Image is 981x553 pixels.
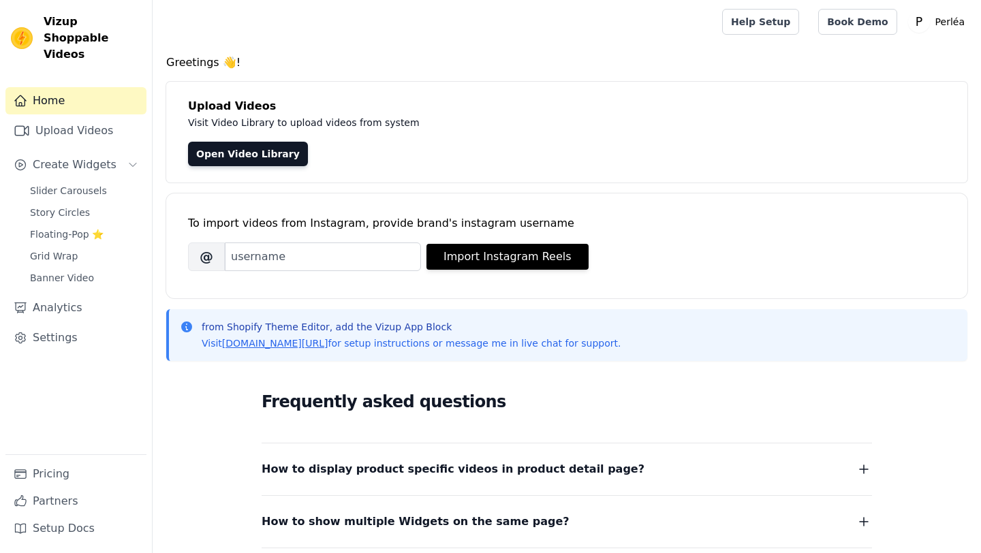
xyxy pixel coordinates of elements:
span: @ [188,242,225,271]
a: [DOMAIN_NAME][URL] [222,338,328,349]
a: Partners [5,488,146,515]
h2: Frequently asked questions [262,388,872,415]
span: How to display product specific videos in product detail page? [262,460,644,479]
h4: Greetings 👋! [166,54,967,71]
span: Banner Video [30,271,94,285]
a: Upload Videos [5,117,146,144]
p: Visit for setup instructions or message me in live chat for support. [202,336,621,350]
div: To import videos from Instagram, provide brand's instagram username [188,215,946,232]
button: Import Instagram Reels [426,244,589,270]
a: Home [5,87,146,114]
a: Setup Docs [5,515,146,542]
p: from Shopify Theme Editor, add the Vizup App Block [202,320,621,334]
button: How to show multiple Widgets on the same page? [262,512,872,531]
span: Slider Carousels [30,184,107,197]
a: Slider Carousels [22,181,146,200]
a: Story Circles [22,203,146,222]
a: Floating-Pop ⭐ [22,225,146,244]
p: Perléa [930,10,970,34]
span: Vizup Shoppable Videos [44,14,141,63]
a: Help Setup [722,9,799,35]
p: Visit Video Library to upload videos from system [188,114,798,131]
a: Analytics [5,294,146,321]
span: Floating-Pop ⭐ [30,227,104,241]
text: P [915,15,922,29]
button: P Perléa [908,10,970,34]
input: username [225,242,421,271]
img: Vizup [11,27,33,49]
button: How to display product specific videos in product detail page? [262,460,872,479]
h4: Upload Videos [188,98,946,114]
span: Story Circles [30,206,90,219]
span: How to show multiple Widgets on the same page? [262,512,570,531]
a: Grid Wrap [22,247,146,266]
a: Pricing [5,460,146,488]
a: Banner Video [22,268,146,287]
span: Create Widgets [33,157,116,173]
a: Book Demo [818,9,897,35]
button: Create Widgets [5,151,146,178]
a: Open Video Library [188,142,308,166]
a: Settings [5,324,146,351]
span: Grid Wrap [30,249,78,263]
